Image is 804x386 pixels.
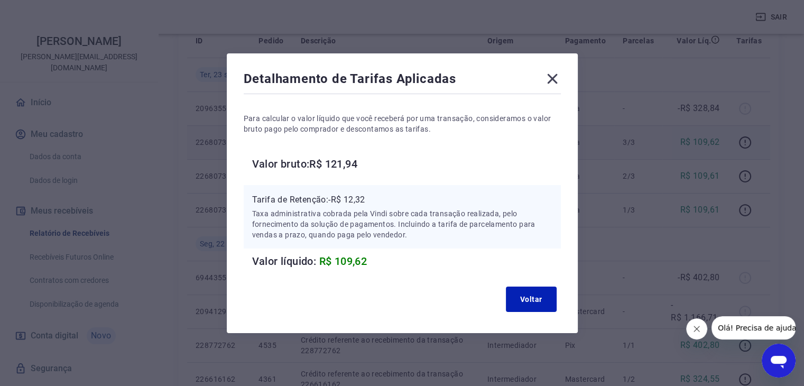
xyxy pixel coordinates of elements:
[506,287,557,312] button: Voltar
[319,255,367,268] span: R$ 109,62
[686,318,707,339] iframe: Fechar mensagem
[252,155,561,172] h6: Valor bruto: R$ 121,94
[252,194,552,206] p: Tarifa de Retenção: -R$ 12,32
[252,253,561,270] h6: Valor líquido:
[252,208,552,240] p: Taxa administrativa cobrada pela Vindi sobre cada transação realizada, pelo fornecimento da soluç...
[244,113,561,134] p: Para calcular o valor líquido que você receberá por uma transação, consideramos o valor bruto pag...
[711,316,796,339] iframe: Mensagem da empresa
[244,70,561,91] div: Detalhamento de Tarifas Aplicadas
[762,344,796,378] iframe: Botão para abrir a janela de mensagens
[6,7,89,16] span: Olá! Precisa de ajuda?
